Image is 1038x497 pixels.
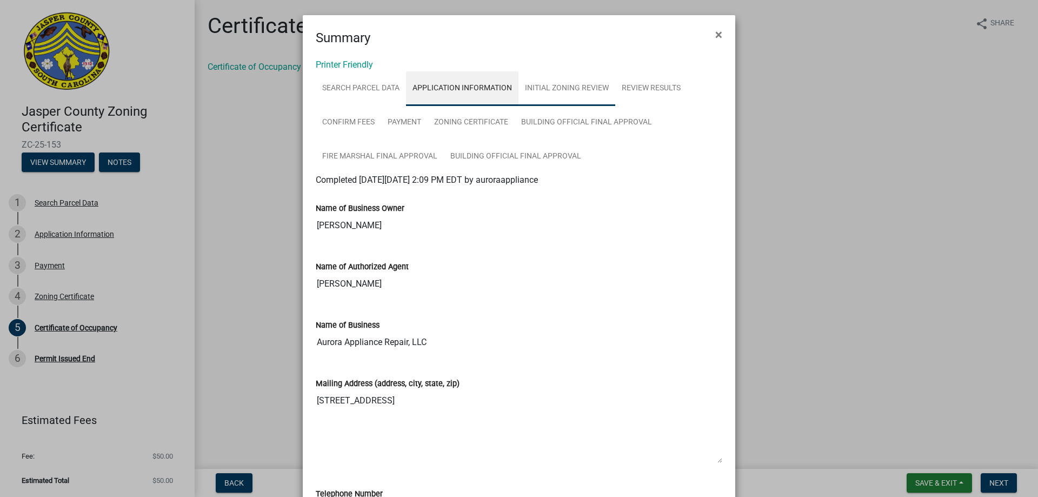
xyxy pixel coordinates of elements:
[615,71,687,106] a: Review Results
[316,263,409,271] label: Name of Authorized Agent
[316,105,381,140] a: Confirm Fees
[707,19,731,50] button: Close
[444,140,588,174] a: Building Official Final Approval
[381,105,428,140] a: Payment
[316,390,722,463] textarea: [STREET_ADDRESS]
[515,105,658,140] a: Building Official Final Approval
[316,322,380,329] label: Name of Business
[316,71,406,106] a: Search Parcel Data
[316,28,370,48] h4: Summary
[518,71,615,106] a: Initial Zoning Review
[406,71,518,106] a: Application Information
[316,140,444,174] a: Fire Marshal Final Approval
[715,27,722,42] span: ×
[316,380,460,388] label: Mailing Address (address, city, state, zip)
[428,105,515,140] a: Zoning Certificate
[316,205,404,213] label: Name of Business Owner
[316,59,373,70] a: Printer Friendly
[316,175,538,185] span: Completed [DATE][DATE] 2:09 PM EDT by auroraappliance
